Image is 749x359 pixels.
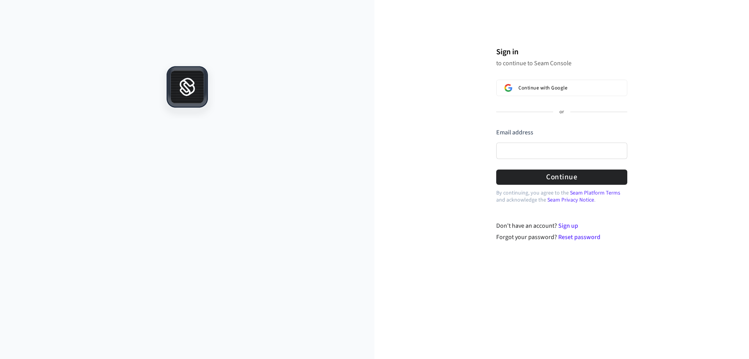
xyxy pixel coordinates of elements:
[558,221,578,230] a: Sign up
[518,85,567,91] span: Continue with Google
[496,189,627,204] p: By continuing, you agree to the and acknowledge the .
[558,233,600,241] a: Reset password
[547,196,594,204] a: Seam Privacy Notice
[504,84,512,92] img: Sign in with Google
[496,170,627,185] button: Continue
[496,128,533,137] label: Email address
[496,221,628,230] div: Don't have an account?
[570,189,620,197] a: Seam Platform Terms
[496,232,628,242] div: Forgot your password?
[559,109,564,116] p: or
[496,46,627,58] h1: Sign in
[496,80,627,96] button: Sign in with GoogleContinue with Google
[496,59,627,67] p: to continue to Seam Console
